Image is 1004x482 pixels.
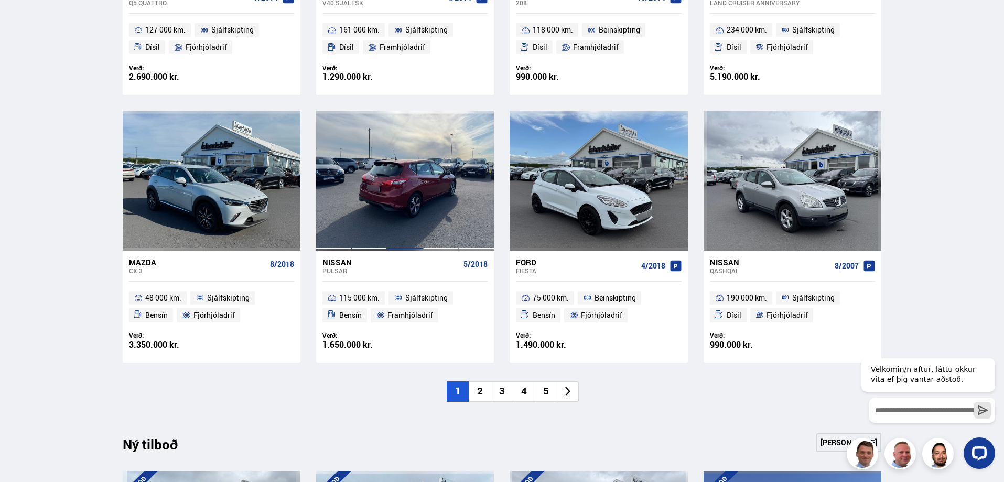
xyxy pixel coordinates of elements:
li: 5 [535,381,557,402]
span: Bensín [339,309,362,322]
span: Fjórhjóladrif [193,309,235,322]
span: Dísil [727,41,741,53]
a: Mazda CX-3 8/2018 48 000 km. Sjálfskipting Bensín Fjórhjóladrif Verð: 3.350.000 kr. [123,251,300,363]
div: 3.350.000 kr. [129,340,212,349]
span: Fjórhjóladrif [767,309,808,322]
span: 8/2018 [270,260,294,269]
span: 115 000 km. [339,292,380,304]
div: Verð: [516,64,599,72]
div: Mazda [129,258,266,267]
li: 3 [491,381,513,402]
div: 1.650.000 kr. [322,340,405,349]
a: Nissan Qashqai 8/2007 190 000 km. Sjálfskipting Dísil Fjórhjóladrif Verð: 990.000 kr. [704,251,881,363]
div: Verð: [710,331,793,339]
span: Fjórhjóladrif [767,41,808,53]
span: 161 000 km. [339,24,380,36]
span: Fjórhjóladrif [186,41,227,53]
div: 5.190.000 kr. [710,72,793,81]
span: Framhjóladrif [380,41,425,53]
span: Dísil [727,309,741,322]
span: Sjálfskipting [792,292,835,304]
span: 118 000 km. [533,24,573,36]
div: 2.690.000 kr. [129,72,212,81]
div: 990.000 kr. [710,340,793,349]
img: FbJEzSuNWCJXmdc-.webp [848,440,880,471]
span: Bensín [533,309,555,322]
span: Beinskipting [599,24,640,36]
span: Framhjóladrif [573,41,619,53]
a: Ford Fiesta 4/2018 75 000 km. Beinskipting Bensín Fjórhjóladrif Verð: 1.490.000 kr. [510,251,687,363]
iframe: LiveChat chat widget [853,339,999,477]
li: 2 [469,381,491,402]
div: Verð: [322,64,405,72]
div: 1.290.000 kr. [322,72,405,81]
span: Dísil [145,41,160,53]
span: Fjórhjóladrif [581,309,622,322]
span: 75 000 km. [533,292,569,304]
span: Beinskipting [595,292,636,304]
span: Sjálfskipting [792,24,835,36]
span: 48 000 km. [145,292,181,304]
div: Verð: [322,331,405,339]
div: Fiesta [516,267,636,274]
li: 4 [513,381,535,402]
span: Sjálfskipting [405,292,448,304]
li: 1 [447,381,469,402]
a: [PERSON_NAME] [816,433,881,452]
span: 8/2007 [835,262,859,270]
span: 234 000 km. [727,24,767,36]
div: Pulsar [322,267,459,274]
span: Sjálfskipting [211,24,254,36]
div: 990.000 kr. [516,72,599,81]
div: Verð: [129,331,212,339]
div: Verð: [710,64,793,72]
span: Framhjóladrif [387,309,433,322]
span: 190 000 km. [727,292,767,304]
div: CX-3 [129,267,266,274]
div: Verð: [516,331,599,339]
div: Nissan [710,258,830,267]
span: Sjálfskipting [405,24,448,36]
div: 1.490.000 kr. [516,340,599,349]
span: Dísil [339,41,354,53]
div: Ford [516,258,636,267]
span: 5/2018 [463,260,488,269]
span: Dísil [533,41,547,53]
div: Nissan [322,258,459,267]
span: Bensín [145,309,168,322]
span: 127 000 km. [145,24,186,36]
span: 4/2018 [641,262,665,270]
div: Ný tilboð [123,436,196,458]
span: Sjálfskipting [207,292,250,304]
a: Nissan Pulsar 5/2018 115 000 km. Sjálfskipting Bensín Framhjóladrif Verð: 1.650.000 kr. [316,251,494,363]
div: Verð: [129,64,212,72]
div: Qashqai [710,267,830,274]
